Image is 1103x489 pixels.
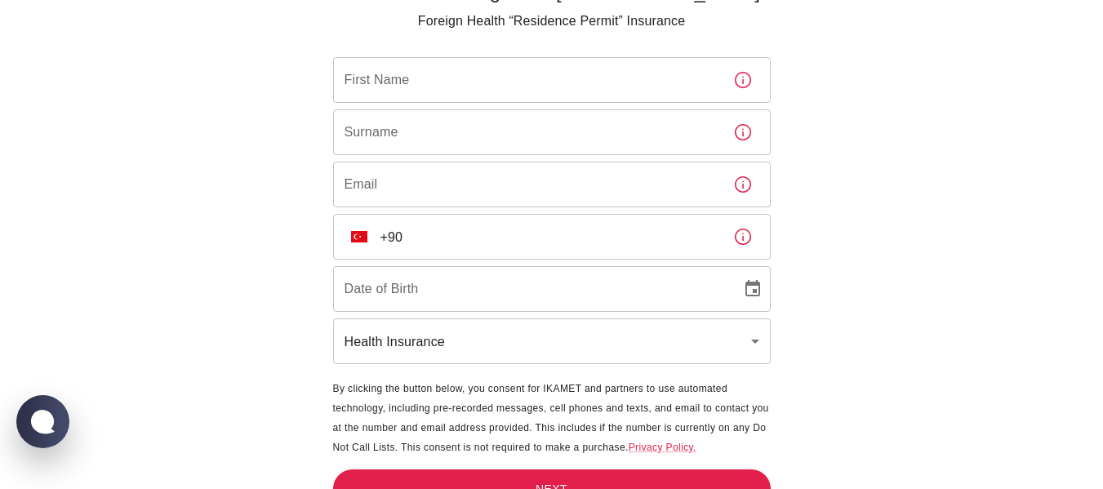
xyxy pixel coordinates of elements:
[345,222,374,251] button: Select country
[351,231,367,242] img: unknown
[333,383,769,453] span: By clicking the button below, you consent for IKAMET and partners to use automated technology, in...
[333,266,730,312] input: DD/MM/YYYY
[333,318,771,364] div: Health Insurance
[736,273,769,305] button: Choose date
[333,11,771,31] p: Foreign Health “Residence Permit” Insurance
[629,442,696,453] a: Privacy Policy.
